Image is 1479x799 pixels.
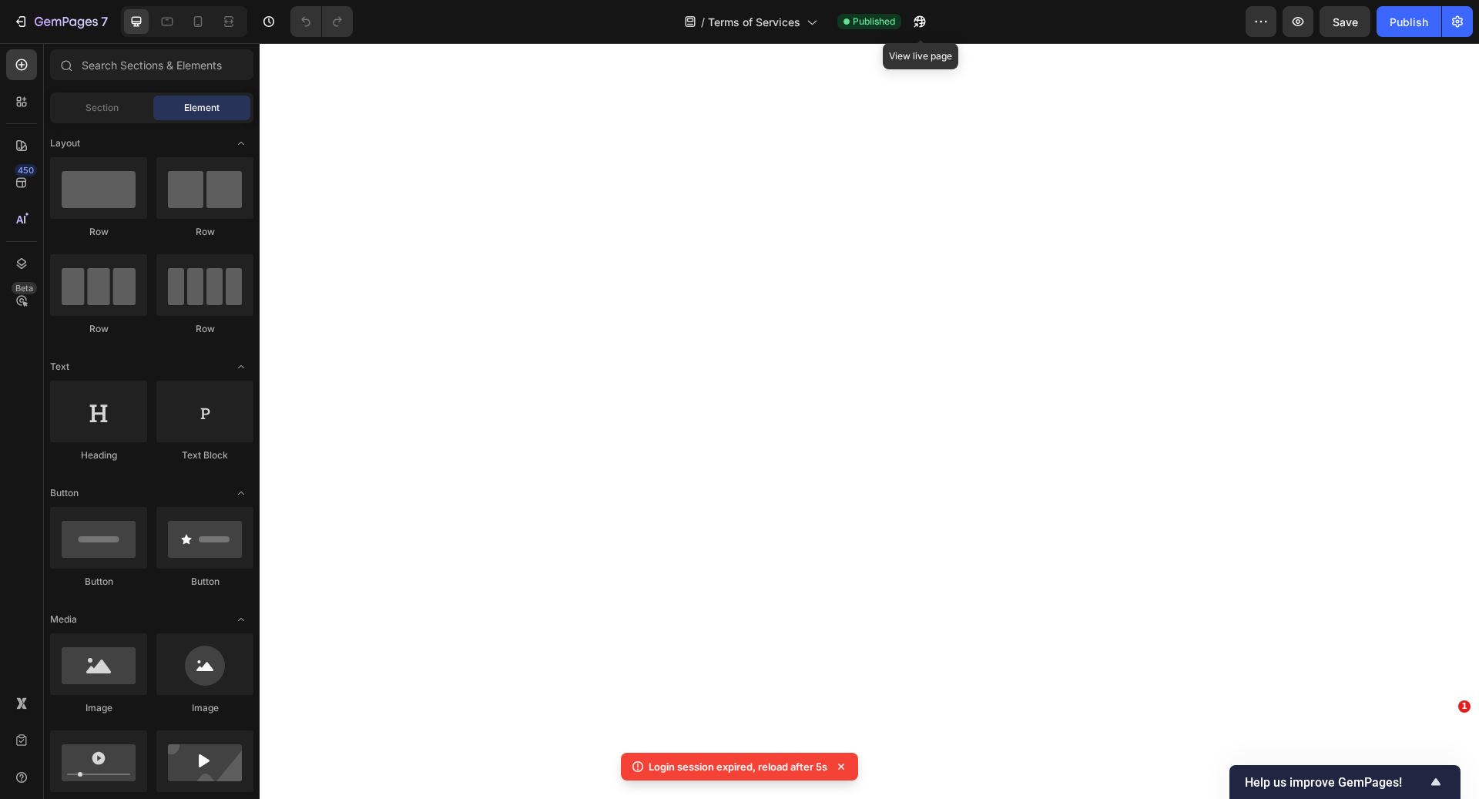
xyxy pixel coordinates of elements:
div: Row [50,322,147,336]
button: Publish [1377,6,1441,37]
div: Text Block [156,448,253,462]
div: Beta [12,282,37,294]
iframe: Intercom live chat [1427,723,1464,760]
span: Layout [50,136,80,150]
span: Toggle open [229,354,253,379]
span: Published [853,15,895,29]
p: 7 [101,12,108,31]
span: Element [184,101,220,115]
span: Toggle open [229,607,253,632]
div: Row [156,225,253,239]
span: Help us improve GemPages! [1245,775,1427,790]
span: / [701,14,705,30]
span: Button [50,486,79,500]
div: Row [156,322,253,336]
div: Undo/Redo [290,6,353,37]
div: Row [50,225,147,239]
button: 7 [6,6,115,37]
div: Button [156,575,253,589]
div: Publish [1390,14,1428,30]
iframe: Design area [260,43,1479,799]
input: Search Sections & Elements [50,49,253,80]
span: Text [50,360,69,374]
button: Show survey - Help us improve GemPages! [1245,773,1445,791]
div: Image [50,701,147,715]
div: Image [156,701,253,715]
div: 450 [15,164,37,176]
span: 1 [1458,700,1471,713]
span: Toggle open [229,481,253,505]
p: Login session expired, reload after 5s [649,759,827,774]
div: Heading [50,448,147,462]
span: Media [50,613,77,626]
span: Section [86,101,119,115]
span: Toggle open [229,131,253,156]
span: Save [1333,15,1358,29]
span: Terms of Services [708,14,800,30]
button: Save [1320,6,1370,37]
div: Button [50,575,147,589]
